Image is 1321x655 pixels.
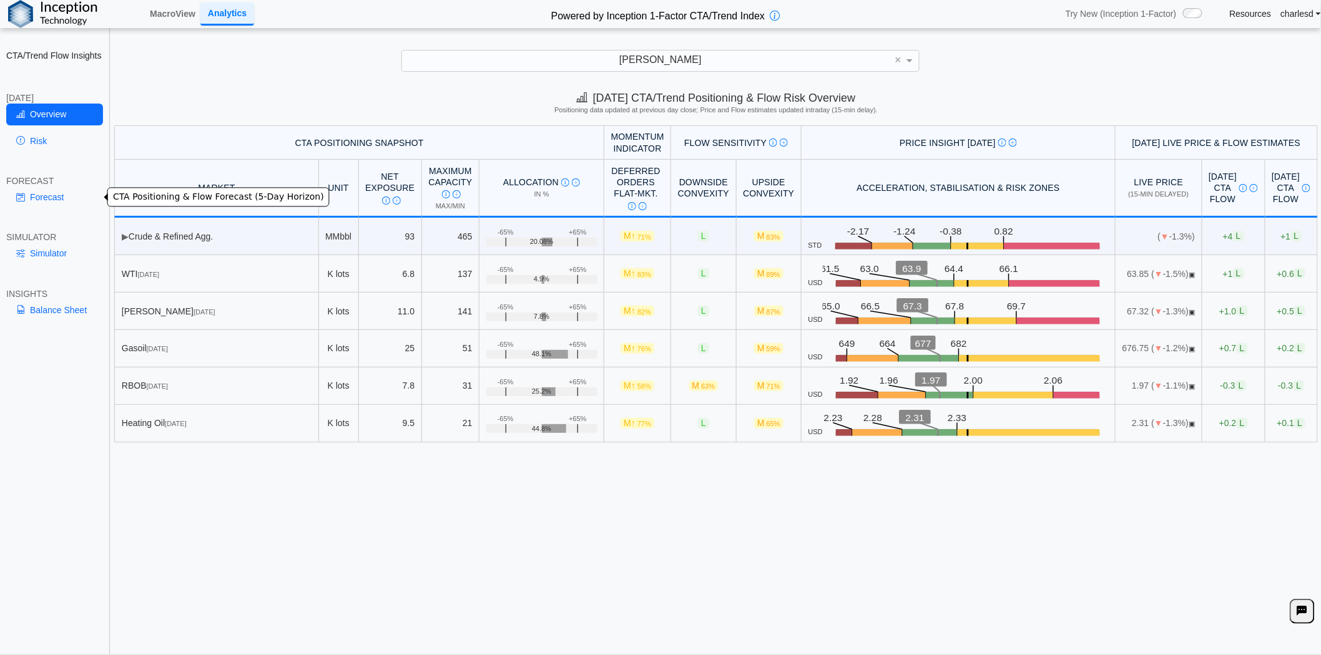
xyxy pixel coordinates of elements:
div: [DATE] CTA Flow [1272,171,1310,205]
img: Read More [572,178,580,187]
span: (15-min delayed) [1129,190,1189,198]
span: L [698,418,709,429]
span: ↑ [631,231,636,241]
span: STD [808,241,822,250]
span: ↑ [631,306,636,316]
th: Acceleration, Stabilisation & Risk Zones [802,160,1116,218]
text: 2.06 [1044,376,1063,386]
td: ( -1.3%) [1116,218,1202,255]
div: +65% [569,303,586,311]
span: M [754,231,783,241]
text: 2.23 [824,413,843,424]
text: 2.00 [964,376,983,386]
span: M [621,381,654,391]
span: ↑ [631,343,636,353]
td: 2.31 ( -1.3%) [1116,405,1202,442]
span: 77% [637,420,651,427]
a: Balance Sheet [6,299,103,321]
text: 69.7 [1007,301,1026,311]
span: USD [808,279,823,287]
text: 2.33 [948,413,966,424]
div: +65% [569,266,586,274]
div: Net Exposure [365,171,415,205]
div: +65% [569,341,586,349]
div: CTA Positioning & Flow Forecast (5-Day Horizon) [107,188,330,207]
span: L [698,343,709,354]
span: +0.2 [1277,343,1305,354]
span: [DATE] [147,382,169,390]
span: +0.5 [1277,306,1305,316]
a: charlesd [1281,8,1321,19]
span: ▶ [122,231,129,241]
text: 67.3 [903,301,922,311]
img: Info [561,178,569,187]
span: L [1294,381,1305,391]
td: 6.8 [359,255,422,293]
div: Gasoil [122,342,312,354]
th: CTA Positioning Snapshot [114,125,604,160]
th: Unit [319,160,359,218]
text: 2.31 [906,413,925,424]
th: [DATE] Live Price & Flow Estimates [1116,125,1318,160]
span: USD [808,391,823,399]
h2: Powered by Inception 1-Factor CTA/Trend Index [546,5,770,23]
img: Info [442,190,450,198]
img: Read More [1250,184,1258,192]
img: Read More [780,138,788,147]
a: Analytics [200,2,254,26]
div: Heating Oil [122,417,312,429]
td: K lots [319,405,359,442]
span: × [895,54,901,65]
th: Downside Convexity [671,160,736,218]
td: 1.97 ( -1.1%) [1116,367,1202,405]
span: L [1294,268,1305,279]
img: Info [1302,184,1310,192]
span: 4.9% [534,275,549,283]
div: [PERSON_NAME] [122,306,312,317]
td: 9.5 [359,405,422,442]
span: +0.7 [1219,343,1247,354]
span: M [689,381,719,391]
span: M [754,381,783,391]
div: [DATE] [6,92,103,104]
span: ▼ [1154,381,1163,391]
text: 1.96 [880,376,898,386]
img: Info [628,202,636,210]
span: 76% [637,345,651,352]
span: -0.3 [1278,381,1304,391]
a: Simulator [6,243,103,264]
td: 67.32 ( -1.3%) [1116,293,1202,330]
span: 25.2% [532,387,551,395]
td: K lots [319,255,359,293]
th: Live Price [1116,160,1202,218]
td: 31 [422,367,479,405]
span: L [1233,268,1244,279]
span: +0.2 [1219,418,1247,429]
span: OPEN: Market session is currently open. [1189,420,1195,427]
td: 7.8 [359,367,422,405]
td: 141 [422,293,479,330]
a: Risk [6,130,103,152]
span: [DATE] [194,308,215,316]
span: 83% [637,271,651,278]
td: K lots [319,367,359,405]
span: L [1294,306,1305,316]
img: Read More [393,196,401,205]
span: +1 [1223,268,1244,279]
span: ▼ [1161,231,1169,241]
span: -0.3 [1220,381,1247,391]
span: +1.0 [1219,306,1247,316]
span: 87% [767,308,780,316]
div: Flow Sensitivity [678,137,795,148]
span: [DATE] [138,271,160,278]
span: ↑ [631,381,636,391]
text: 61.5 [820,263,839,274]
span: M [621,418,654,429]
span: 82% [637,308,651,316]
text: 677 [915,338,931,349]
span: M [754,343,783,354]
text: 64.4 [945,263,964,274]
span: 59% [767,345,780,352]
span: [DATE] [147,345,169,352]
span: ▼ [1154,269,1163,279]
